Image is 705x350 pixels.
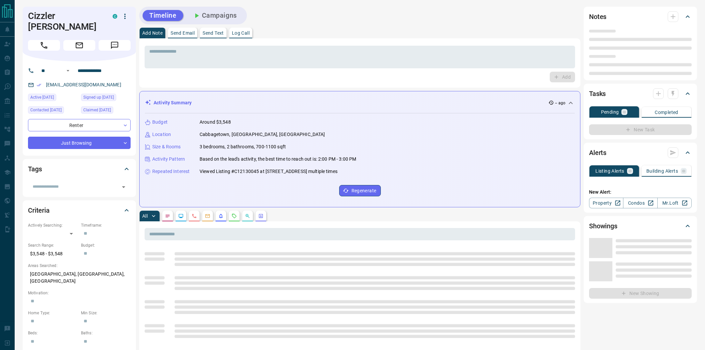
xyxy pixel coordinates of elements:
div: Alerts [589,145,692,161]
div: Fri Sep 05 2025 [28,94,78,103]
a: Condos [623,198,657,208]
span: Active [DATE] [30,94,54,101]
p: $3,548 - $3,548 [28,248,78,259]
h1: Cizzler [PERSON_NAME] [28,11,103,32]
div: Tags [28,161,131,177]
p: Budget: [81,242,131,248]
div: Renter [28,119,131,131]
p: Activity Summary [154,99,192,106]
span: Contacted [DATE] [30,107,62,113]
p: 3 bedrooms, 2 bathrooms, 700-1100 sqft [200,143,286,150]
span: Email [63,40,95,51]
button: Timeline [143,10,183,21]
p: Timeframe: [81,222,131,228]
div: Just Browsing [28,137,131,149]
svg: Emails [205,213,210,219]
p: Send Text [203,31,224,35]
a: [EMAIL_ADDRESS][DOMAIN_NAME] [46,82,121,87]
p: Areas Searched: [28,263,131,269]
h2: Showings [589,221,617,231]
button: Regenerate [339,185,381,196]
span: Claimed [DATE] [83,107,111,113]
p: Around $3,548 [200,119,231,126]
svg: Requests [232,213,237,219]
div: Activity Summary-- ago [145,97,575,109]
svg: Notes [165,213,170,219]
svg: Listing Alerts [218,213,224,219]
button: Open [119,182,128,192]
p: Beds: [28,330,78,336]
p: Min Size: [81,310,131,316]
svg: Agent Actions [258,213,264,219]
h2: Notes [589,11,606,22]
div: Showings [589,218,692,234]
p: Motivation: [28,290,131,296]
h2: Criteria [28,205,50,216]
p: Add Note [142,31,163,35]
svg: Email Verified [37,83,41,87]
div: Fri Sep 05 2025 [81,106,131,116]
h2: Tags [28,164,42,174]
div: condos.ca [113,14,117,19]
p: Search Range: [28,242,78,248]
div: Notes [589,9,692,25]
p: Budget [152,119,168,126]
p: Building Alerts [646,169,678,173]
div: Tue Sep 09 2025 [28,106,78,116]
svg: Calls [192,213,197,219]
p: Log Call [232,31,250,35]
p: Pending [601,110,619,114]
p: Completed [655,110,678,115]
p: [GEOGRAPHIC_DATA], [GEOGRAPHIC_DATA], [GEOGRAPHIC_DATA] [28,269,131,287]
p: -- ago [555,100,565,106]
span: Call [28,40,60,51]
p: Location [152,131,171,138]
div: Tasks [589,86,692,102]
p: Cabbagetown, [GEOGRAPHIC_DATA], [GEOGRAPHIC_DATA] [200,131,325,138]
svg: Lead Browsing Activity [178,213,184,219]
p: New Alert: [589,189,692,196]
p: Activity Pattern [152,156,185,163]
svg: Opportunities [245,213,250,219]
p: Based on the lead's activity, the best time to reach out is: 2:00 PM - 3:00 PM [200,156,356,163]
p: Home Type: [28,310,78,316]
a: Property [589,198,623,208]
p: Repeated Interest [152,168,190,175]
span: Signed up [DATE] [83,94,114,101]
p: Baths: [81,330,131,336]
a: Mr.Loft [657,198,692,208]
p: Listing Alerts [595,169,624,173]
button: Campaigns [186,10,244,21]
p: Send Email [171,31,195,35]
div: Fri Sep 05 2025 [81,94,131,103]
p: Size & Rooms [152,143,181,150]
h2: Tasks [589,88,606,99]
div: Criteria [28,202,131,218]
h2: Alerts [589,147,606,158]
p: Actively Searching: [28,222,78,228]
p: All [142,214,148,218]
span: Message [99,40,131,51]
button: Open [64,67,72,75]
p: Viewed Listing #C12130045 at [STREET_ADDRESS] multiple times [200,168,338,175]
